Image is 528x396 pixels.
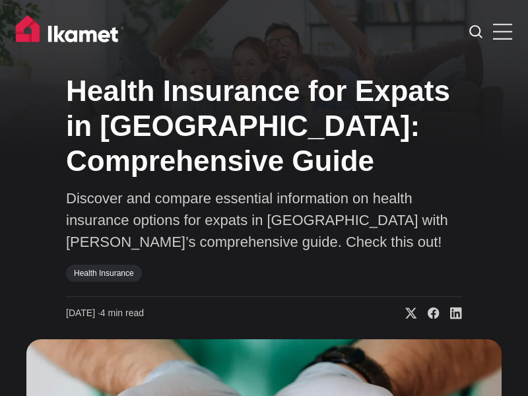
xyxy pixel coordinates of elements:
[395,307,417,320] a: Share on X
[417,307,440,320] a: Share on Facebook
[66,187,462,253] p: Discover and compare essential information on health insurance options for expats in [GEOGRAPHIC_...
[16,15,124,48] img: Ikamet home
[66,74,462,178] h1: Health Insurance for Expats in [GEOGRAPHIC_DATA]: Comprehensive Guide
[66,265,142,282] a: Health Insurance
[66,307,144,320] time: 4 min read
[440,307,462,320] a: Share on Linkedin
[66,308,100,318] span: [DATE] ∙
